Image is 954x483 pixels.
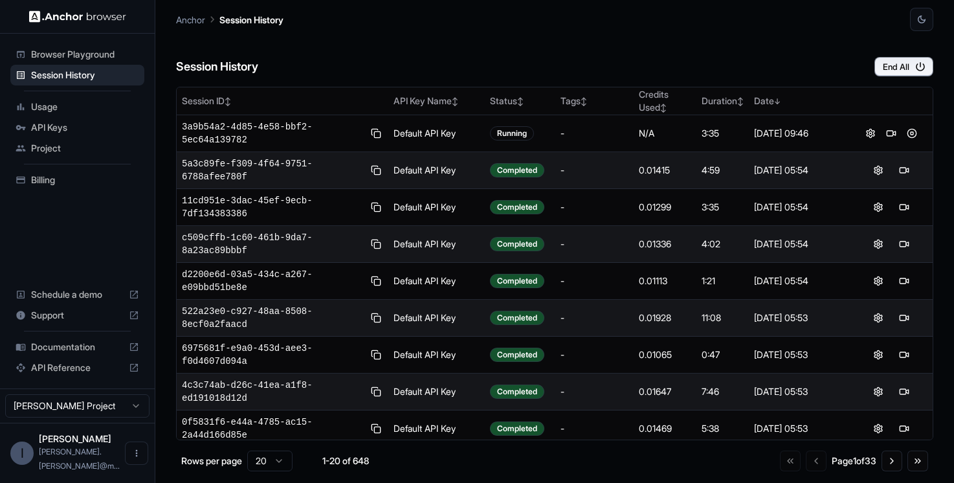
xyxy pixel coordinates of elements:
[639,238,691,251] div: 0.01336
[388,152,485,189] td: Default API Key
[702,238,744,251] div: 4:02
[754,311,845,324] div: [DATE] 05:53
[639,88,691,114] div: Credits Used
[754,385,845,398] div: [DATE] 05:53
[560,164,629,177] div: -
[754,238,845,251] div: [DATE] 05:54
[388,263,485,300] td: Default API Key
[754,422,845,435] div: [DATE] 05:53
[490,237,544,251] div: Completed
[388,226,485,263] td: Default API Key
[10,96,144,117] div: Usage
[490,163,544,177] div: Completed
[39,433,111,444] span: Ivan Sanchez
[560,95,629,107] div: Tags
[490,126,534,140] div: Running
[31,121,139,134] span: API Keys
[10,357,144,378] div: API Reference
[182,194,364,220] span: 11cd951e-3dac-45ef-9ecb-7df134383386
[10,138,144,159] div: Project
[702,422,744,435] div: 5:38
[702,164,744,177] div: 4:59
[10,442,34,465] div: I
[639,422,691,435] div: 0.01469
[490,95,550,107] div: Status
[31,361,124,374] span: API Reference
[10,305,144,326] div: Support
[560,201,629,214] div: -
[31,309,124,322] span: Support
[639,201,691,214] div: 0.01299
[182,120,364,146] span: 3a9b54a2-4d85-4e58-bbf2-5ec64a139782
[39,447,120,471] span: ivan.sanchez@medtrainer.com
[10,284,144,305] div: Schedule a demo
[182,95,383,107] div: Session ID
[560,275,629,287] div: -
[182,231,364,257] span: c509cffb-1c60-461b-9da7-8a23ac89bbbf
[10,337,144,357] div: Documentation
[639,127,691,140] div: N/A
[702,275,744,287] div: 1:21
[874,57,933,76] button: End All
[702,201,744,214] div: 3:35
[560,238,629,251] div: -
[660,103,667,113] span: ↕
[560,385,629,398] div: -
[176,13,205,27] p: Anchor
[560,348,629,361] div: -
[225,96,231,106] span: ↕
[219,13,283,27] p: Session History
[31,142,139,155] span: Project
[394,95,480,107] div: API Key Name
[31,288,124,301] span: Schedule a demo
[176,58,258,76] h6: Session History
[490,200,544,214] div: Completed
[581,96,587,106] span: ↕
[754,164,845,177] div: [DATE] 05:54
[452,96,458,106] span: ↕
[176,12,283,27] nav: breadcrumb
[639,311,691,324] div: 0.01928
[31,341,124,354] span: Documentation
[31,174,139,186] span: Billing
[313,455,378,467] div: 1-20 of 648
[182,379,364,405] span: 4c3c74ab-d26c-41ea-a1f8-ed191018d12d
[388,115,485,152] td: Default API Key
[832,455,876,467] div: Page 1 of 33
[754,201,845,214] div: [DATE] 05:54
[388,337,485,374] td: Default API Key
[182,157,364,183] span: 5a3c89fe-f309-4f64-9751-6788afee780f
[490,311,544,325] div: Completed
[388,189,485,226] td: Default API Key
[10,170,144,190] div: Billing
[388,300,485,337] td: Default API Key
[182,416,364,442] span: 0f5831f6-e44a-4785-ac15-2a44d166d85e
[702,385,744,398] div: 7:46
[702,127,744,140] div: 3:35
[10,117,144,138] div: API Keys
[490,385,544,399] div: Completed
[639,348,691,361] div: 0.01065
[560,422,629,435] div: -
[490,421,544,436] div: Completed
[702,95,744,107] div: Duration
[560,127,629,140] div: -
[702,311,744,324] div: 11:08
[560,311,629,324] div: -
[10,44,144,65] div: Browser Playground
[182,342,364,368] span: 6975681f-e9a0-453d-aee3-f0d4607d094a
[754,348,845,361] div: [DATE] 05:53
[737,96,744,106] span: ↕
[490,274,544,288] div: Completed
[31,69,139,82] span: Session History
[125,442,148,465] button: Open menu
[754,127,845,140] div: [DATE] 09:46
[490,348,544,362] div: Completed
[774,96,781,106] span: ↓
[754,95,845,107] div: Date
[702,348,744,361] div: 0:47
[388,374,485,410] td: Default API Key
[182,268,364,294] span: d2200e6d-03a5-434c-a267-e09bbd51be8e
[754,275,845,287] div: [DATE] 05:54
[29,10,126,23] img: Anchor Logo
